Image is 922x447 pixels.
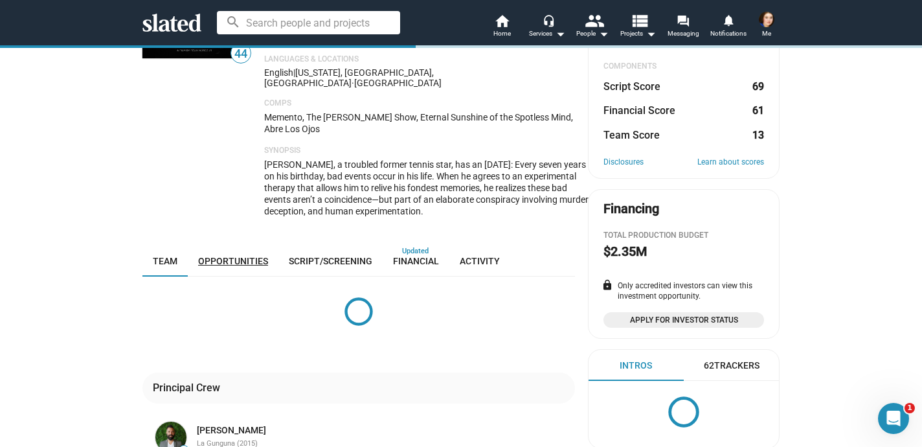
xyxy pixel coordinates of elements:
[615,13,660,41] button: Projects
[217,11,400,34] input: Search people and projects
[354,78,442,88] span: [GEOGRAPHIC_DATA]
[630,11,649,30] mat-icon: view_list
[88,87,219,97] i: Slated does the work for you
[188,246,278,277] a: Opportunities
[264,146,592,156] p: Synopsis
[197,424,266,437] a: [PERSON_NAME]
[264,98,592,109] p: Comps
[710,26,747,41] span: Notifications
[570,13,615,41] button: People
[11,321,248,343] textarea: Message…
[162,147,192,157] b: Script
[393,256,439,266] span: Financial
[62,348,72,358] button: Upload attachment
[603,80,660,93] dt: Script Score
[752,104,764,117] dd: 61
[697,157,764,168] a: Learn about scores
[278,246,383,277] a: Script/Screening
[552,26,568,41] mat-icon: arrow_drop_down
[878,403,909,434] iframe: Intercom live chat
[36,174,133,185] b: Privacy protection.
[264,159,590,216] span: [PERSON_NAME], a troubled former tennis star, has an [DATE]: Every seven years on his birthday, b...
[543,14,554,26] mat-icon: headset_mic
[494,13,510,29] mat-icon: home
[603,243,647,260] h2: $2.35M
[722,14,734,26] mat-icon: notifications
[660,13,706,41] a: Messaging
[20,348,30,358] button: Emoji picker
[8,5,33,30] button: go back
[142,246,188,277] a: Team
[751,9,782,43] button: Robin CarusMe
[524,13,570,41] button: Services
[227,5,251,29] div: Close
[704,360,759,372] div: 62 Trackers
[603,128,660,142] dt: Team Score
[293,67,295,78] span: |
[479,13,524,41] a: Home
[752,80,764,93] dd: 69
[63,6,147,16] h1: [PERSON_NAME]
[611,314,756,327] span: Apply for Investor Status
[264,54,592,65] p: Languages & Locations
[383,246,449,277] a: Financial
[222,343,243,363] button: Send a message…
[596,26,611,41] mat-icon: arrow_drop_down
[153,381,225,395] div: Principal Crew
[289,256,372,266] span: Script/Screening
[264,67,293,78] span: English
[677,14,689,27] mat-icon: forum
[51,147,78,157] b: Team
[493,26,511,41] span: Home
[603,231,764,241] div: Total Production budget
[620,26,656,41] span: Projects
[264,67,434,88] span: [US_STATE], [GEOGRAPHIC_DATA], [GEOGRAPHIC_DATA]
[762,26,771,41] span: Me
[752,128,764,142] dd: 13
[352,78,354,88] span: ·
[231,45,251,63] span: 44
[602,279,613,291] mat-icon: lock
[529,26,565,41] div: Services
[668,26,699,41] span: Messaging
[27,289,232,314] div: What are you waiting for? We’re here to help if you have any questions.
[198,256,268,266] span: Opportunities
[36,63,190,73] b: An innovative scoring system.
[37,7,58,28] img: Profile image for Mary
[603,104,675,117] dt: Financial Score
[576,26,609,41] div: People
[63,16,141,29] p: Active over [DATE]
[603,62,764,72] div: COMPONENTS
[905,403,915,413] span: 1
[603,281,764,302] div: Only accredited investors can view this investment opportunity.
[603,312,764,328] a: Apply for Investor Status
[82,348,93,358] button: Start recording
[759,12,774,27] img: Robin Carus
[449,246,510,277] a: Activity
[203,5,227,30] button: Home
[603,157,644,168] a: Disclosures
[643,26,658,41] mat-icon: arrow_drop_down
[264,111,592,135] p: Memento, The [PERSON_NAME] Show, Eternal Sunshine of the Spotless Mind, Abre Los Ojos
[620,360,652,372] div: Intros
[109,159,155,170] b: Financial
[585,11,603,30] mat-icon: people
[706,13,751,41] a: Notifications
[36,174,232,282] li: We’ve designed Slated as a marketplace that protects investors from getting unsolicited communica...
[603,200,659,218] div: Financing
[460,256,500,266] span: Activity
[153,256,177,266] span: Team
[41,348,51,358] button: Gif picker
[36,62,232,170] li: Stop analyzing hundreds of projects to find one good one -- by highlighting the best projects in ...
